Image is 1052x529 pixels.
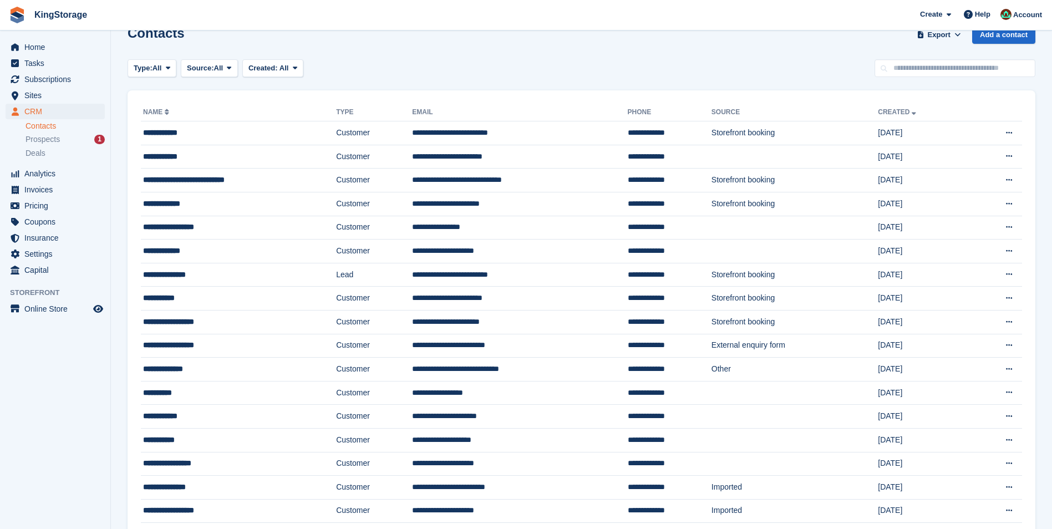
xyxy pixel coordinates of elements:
[279,64,289,72] span: All
[336,358,412,382] td: Customer
[712,310,878,334] td: Storefront booking
[878,240,969,263] td: [DATE]
[6,55,105,71] a: menu
[712,476,878,500] td: Imported
[6,88,105,103] a: menu
[143,108,171,116] a: Name
[878,145,969,169] td: [DATE]
[6,262,105,278] a: menu
[9,7,26,23] img: stora-icon-8386f47178a22dfd0bd8f6a31ec36ba5ce8667c1dd55bd0f319d3a0aa187defe.svg
[336,334,412,358] td: Customer
[878,499,969,523] td: [DATE]
[24,182,91,197] span: Invoices
[128,59,176,78] button: Type: All
[878,381,969,405] td: [DATE]
[878,452,969,476] td: [DATE]
[412,104,627,121] th: Email
[6,182,105,197] a: menu
[712,358,878,382] td: Other
[878,334,969,358] td: [DATE]
[628,104,712,121] th: Phone
[336,145,412,169] td: Customer
[181,59,238,78] button: Source: All
[6,246,105,262] a: menu
[242,59,303,78] button: Created: All
[187,63,214,74] span: Source:
[336,452,412,476] td: Customer
[30,6,92,24] a: KingStorage
[878,192,969,216] td: [DATE]
[975,9,990,20] span: Help
[336,476,412,500] td: Customer
[24,214,91,230] span: Coupons
[214,63,223,74] span: All
[6,72,105,87] a: menu
[878,263,969,287] td: [DATE]
[336,216,412,240] td: Customer
[336,381,412,405] td: Customer
[712,121,878,145] td: Storefront booking
[24,230,91,246] span: Insurance
[336,405,412,429] td: Customer
[24,262,91,278] span: Capital
[336,104,412,121] th: Type
[878,476,969,500] td: [DATE]
[1013,9,1042,21] span: Account
[26,121,105,131] a: Contacts
[24,166,91,181] span: Analytics
[972,26,1035,44] a: Add a contact
[6,198,105,213] a: menu
[24,198,91,213] span: Pricing
[712,287,878,311] td: Storefront booking
[336,499,412,523] td: Customer
[336,263,412,287] td: Lead
[878,310,969,334] td: [DATE]
[336,169,412,192] td: Customer
[6,39,105,55] a: menu
[878,108,918,116] a: Created
[712,104,878,121] th: Source
[712,334,878,358] td: External enquiry form
[94,135,105,144] div: 1
[1000,9,1012,20] img: John King
[153,63,162,74] span: All
[10,287,110,298] span: Storefront
[336,428,412,452] td: Customer
[26,147,105,159] a: Deals
[248,64,278,72] span: Created:
[878,358,969,382] td: [DATE]
[712,169,878,192] td: Storefront booking
[134,63,153,74] span: Type:
[92,302,105,316] a: Preview store
[6,214,105,230] a: menu
[24,72,91,87] span: Subscriptions
[914,26,963,44] button: Export
[24,88,91,103] span: Sites
[712,192,878,216] td: Storefront booking
[336,287,412,311] td: Customer
[24,55,91,71] span: Tasks
[26,148,45,159] span: Deals
[6,230,105,246] a: menu
[128,26,185,40] h1: Contacts
[920,9,942,20] span: Create
[26,134,105,145] a: Prospects 1
[712,499,878,523] td: Imported
[878,428,969,452] td: [DATE]
[6,104,105,119] a: menu
[26,134,60,145] span: Prospects
[336,310,412,334] td: Customer
[928,29,951,40] span: Export
[24,39,91,55] span: Home
[878,287,969,311] td: [DATE]
[24,104,91,119] span: CRM
[878,216,969,240] td: [DATE]
[878,405,969,429] td: [DATE]
[24,246,91,262] span: Settings
[712,263,878,287] td: Storefront booking
[336,192,412,216] td: Customer
[24,301,91,317] span: Online Store
[336,121,412,145] td: Customer
[336,240,412,263] td: Customer
[6,301,105,317] a: menu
